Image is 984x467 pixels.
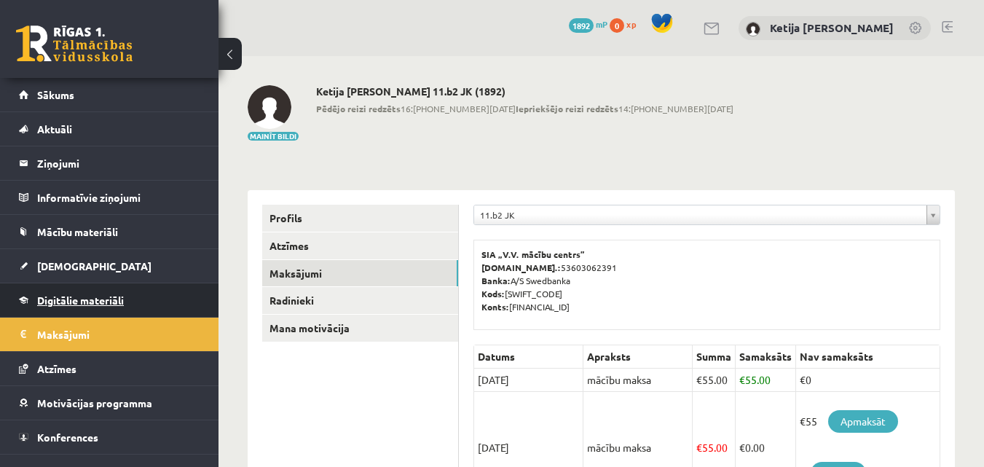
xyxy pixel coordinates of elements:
span: € [739,373,745,386]
b: Konts: [481,301,509,313]
td: [DATE] [474,369,583,392]
a: Apmaksāt [828,410,898,433]
span: 0 [610,18,624,33]
img: Ketija Nikola Kmeta [746,22,760,36]
span: 1892 [569,18,594,33]
td: €0 [796,369,940,392]
span: 16:[PHONE_NUMBER][DATE] 14:[PHONE_NUMBER][DATE] [316,102,733,115]
td: mācību maksa [583,369,693,392]
th: Summa [693,345,736,369]
th: Samaksāts [736,345,796,369]
a: Mana motivācija [262,315,458,342]
span: xp [626,18,636,30]
span: Sākums [37,88,74,101]
th: Datums [474,345,583,369]
th: Apraksts [583,345,693,369]
a: Atzīmes [19,352,200,385]
b: Kods: [481,288,505,299]
a: Konferences [19,420,200,454]
span: € [696,373,702,386]
span: € [739,441,745,454]
b: Banka: [481,275,511,286]
b: [DOMAIN_NAME].: [481,262,561,273]
a: Ziņojumi [19,146,200,180]
span: Aktuāli [37,122,72,136]
a: 11.b2 JK [474,205,940,224]
a: Motivācijas programma [19,386,200,420]
span: Mācību materiāli [37,225,118,238]
span: Digitālie materiāli [37,294,124,307]
legend: Informatīvie ziņojumi [37,181,200,214]
a: 1892 mP [569,18,607,30]
a: [DEMOGRAPHIC_DATA] [19,249,200,283]
a: Atzīmes [262,232,458,259]
a: Digitālie materiāli [19,283,200,317]
a: Sākums [19,78,200,111]
img: Ketija Nikola Kmeta [248,85,291,129]
td: 55.00 [693,369,736,392]
b: Iepriekšējo reizi redzēts [516,103,618,114]
a: 0 xp [610,18,643,30]
b: SIA „V.V. mācību centrs” [481,248,586,260]
span: mP [596,18,607,30]
legend: Maksājumi [37,318,200,351]
legend: Ziņojumi [37,146,200,180]
span: Konferences [37,431,98,444]
h2: Ketija [PERSON_NAME] 11.b2 JK (1892) [316,85,733,98]
span: Atzīmes [37,362,76,375]
a: Informatīvie ziņojumi [19,181,200,214]
span: 11.b2 JK [480,205,921,224]
a: Profils [262,205,458,232]
span: Motivācijas programma [37,396,152,409]
span: € [696,441,702,454]
a: Maksājumi [19,318,200,351]
a: Mācību materiāli [19,215,200,248]
b: Pēdējo reizi redzēts [316,103,401,114]
a: Maksājumi [262,260,458,287]
a: Rīgas 1. Tālmācības vidusskola [16,25,133,62]
button: Mainīt bildi [248,132,299,141]
p: 53603062391 A/S Swedbanka [SWIFT_CODE] [FINANCIAL_ID] [481,248,932,313]
th: Nav samaksāts [796,345,940,369]
a: Radinieki [262,287,458,314]
td: 55.00 [736,369,796,392]
a: Aktuāli [19,112,200,146]
span: [DEMOGRAPHIC_DATA] [37,259,151,272]
a: Ketija [PERSON_NAME] [770,20,894,35]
